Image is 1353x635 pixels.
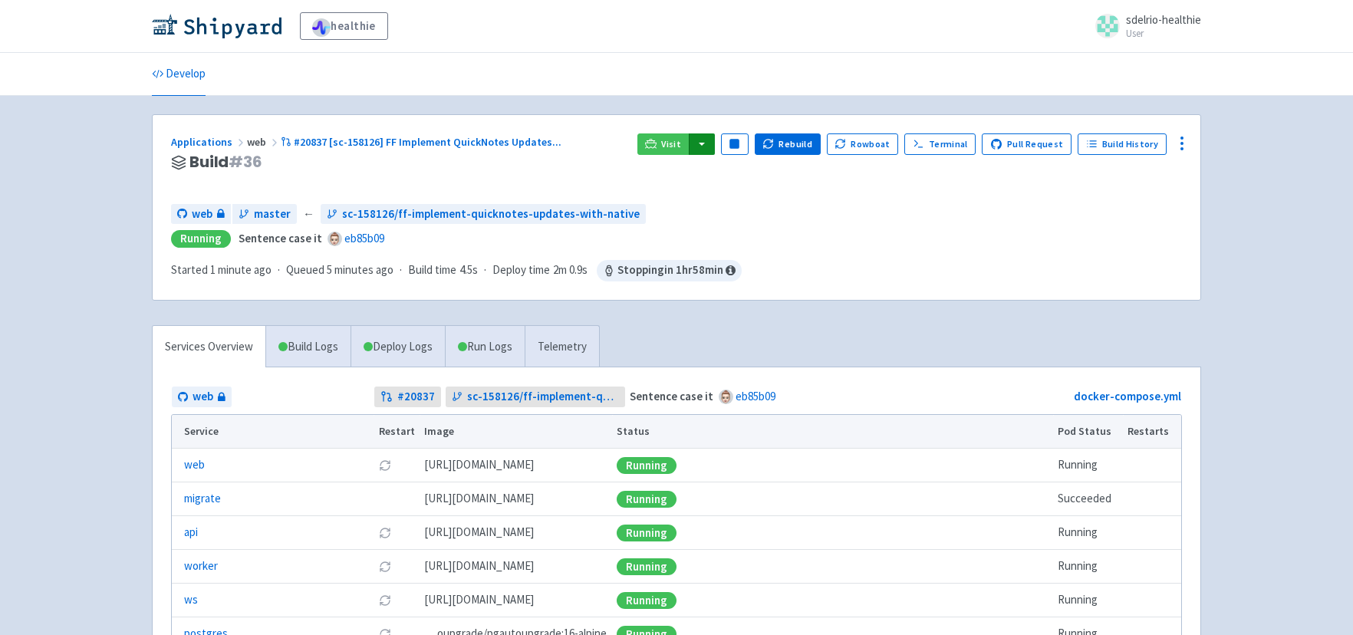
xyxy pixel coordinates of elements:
span: Deploy time [492,262,550,279]
a: migrate [184,490,221,508]
span: web [192,206,212,223]
button: Rebuild [755,133,821,155]
span: sc-158126/ff-implement-quicknotes-updates-with-native [467,388,620,406]
a: Develop [152,53,206,96]
span: Visit [661,138,681,150]
span: Queued [286,262,393,277]
a: Terminal [904,133,976,155]
a: eb85b09 [736,389,775,403]
a: worker [184,558,218,575]
a: #20837 [374,387,441,407]
div: Running [617,592,676,609]
th: Restarts [1123,415,1181,449]
a: ws [184,591,198,609]
span: [DOMAIN_NAME][URL] [424,456,534,474]
button: Pause [721,133,749,155]
span: ← [303,206,314,223]
button: Rowboat [827,133,899,155]
a: docker-compose.yml [1074,389,1181,403]
a: web [184,456,205,474]
span: sc-158126/ff-implement-quicknotes-updates-with-native [342,206,640,223]
small: User [1126,28,1201,38]
a: api [184,524,198,541]
time: 5 minutes ago [327,262,393,277]
a: Build History [1078,133,1167,155]
span: [DOMAIN_NAME][URL] [424,558,534,575]
time: 1 minute ago [210,262,272,277]
a: sc-158126/ff-implement-quicknotes-updates-with-native [321,204,646,225]
strong: # 20837 [397,388,435,406]
div: Running [617,457,676,474]
button: Restart pod [379,594,391,607]
div: Running [617,525,676,541]
a: Applications [171,135,247,149]
th: Pod Status [1053,415,1123,449]
strong: Sentence case it [630,389,713,403]
a: sc-158126/ff-implement-quicknotes-updates-with-native [446,387,626,407]
td: Running [1053,584,1123,617]
span: [DOMAIN_NAME][URL] [424,591,534,609]
div: · · · [171,260,742,281]
th: Status [612,415,1053,449]
span: #20837 [sc-158126] FF Implement QuickNotes Updates ... [294,135,561,149]
a: web [172,387,232,407]
td: Running [1053,516,1123,550]
div: Running [171,230,231,248]
th: Restart [374,415,420,449]
td: Running [1053,550,1123,584]
a: Telemetry [525,326,599,368]
a: eb85b09 [344,231,384,245]
a: Build Logs [266,326,351,368]
a: Pull Request [982,133,1072,155]
img: Shipyard logo [152,14,281,38]
a: Deploy Logs [351,326,445,368]
div: Running [617,558,676,575]
button: Restart pod [379,459,391,472]
span: [DOMAIN_NAME][URL] [424,490,534,508]
a: sdelrio-healthie User [1086,14,1201,38]
strong: Sentence case it [239,231,322,245]
span: 2m 0.9s [553,262,588,279]
a: Visit [637,133,690,155]
td: Running [1053,449,1123,482]
a: Services Overview [153,326,265,368]
span: # 36 [229,151,262,173]
span: Started [171,262,272,277]
button: Restart pod [379,561,391,573]
span: web [193,388,213,406]
span: Build time [408,262,456,279]
a: Run Logs [445,326,525,368]
a: web [171,204,231,225]
span: [DOMAIN_NAME][URL] [424,524,534,541]
a: healthie [300,12,388,40]
a: master [232,204,297,225]
span: master [254,206,291,223]
span: web [247,135,281,149]
button: Restart pod [379,527,391,539]
div: Running [617,491,676,508]
th: Service [172,415,374,449]
span: Build [189,153,262,171]
span: sdelrio-healthie [1126,12,1201,27]
span: 4.5s [459,262,478,279]
a: #20837 [sc-158126] FF Implement QuickNotes Updates... [281,135,564,149]
span: Stopping in 1 hr 58 min [597,260,742,281]
td: Succeeded [1053,482,1123,516]
th: Image [420,415,612,449]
